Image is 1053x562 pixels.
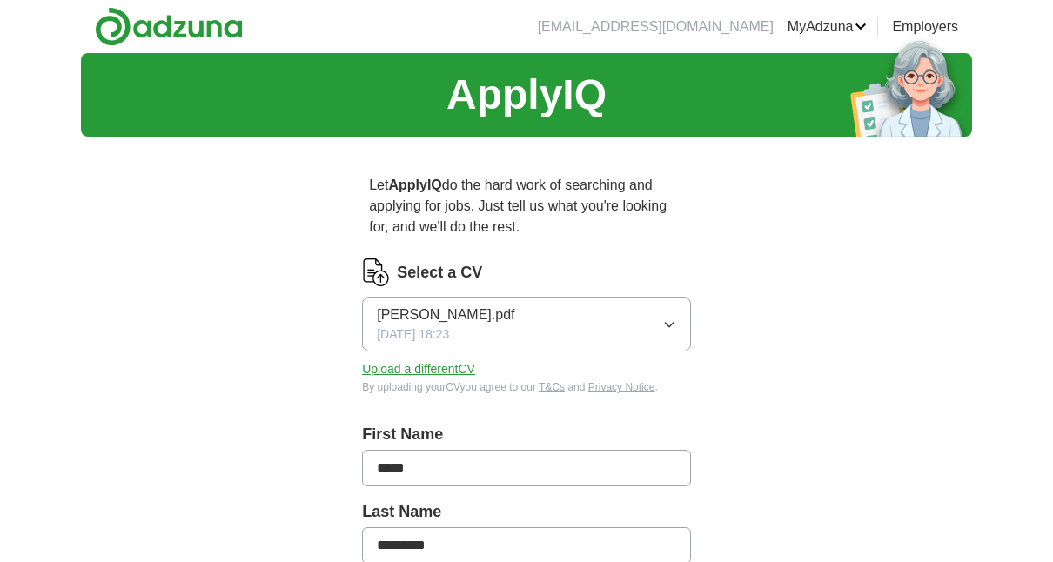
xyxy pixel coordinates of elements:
[388,177,441,192] strong: ApplyIQ
[362,360,475,378] button: Upload a differentCV
[95,7,243,46] img: Adzuna logo
[362,500,691,524] label: Last Name
[538,17,774,37] li: [EMAIL_ADDRESS][DOMAIN_NAME]
[362,168,691,244] p: Let do the hard work of searching and applying for jobs. Just tell us what you're looking for, an...
[362,379,691,395] div: By uploading your CV you agree to our and .
[362,258,390,286] img: CV Icon
[446,64,607,126] h1: ApplyIQ
[892,17,958,37] a: Employers
[539,381,565,393] a: T&Cs
[588,381,655,393] a: Privacy Notice
[362,423,691,446] label: First Name
[397,261,482,284] label: Select a CV
[377,304,514,325] span: [PERSON_NAME].pdf
[377,325,449,344] span: [DATE] 18:23
[788,17,868,37] a: MyAdzuna
[362,297,691,351] button: [PERSON_NAME].pdf[DATE] 18:23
